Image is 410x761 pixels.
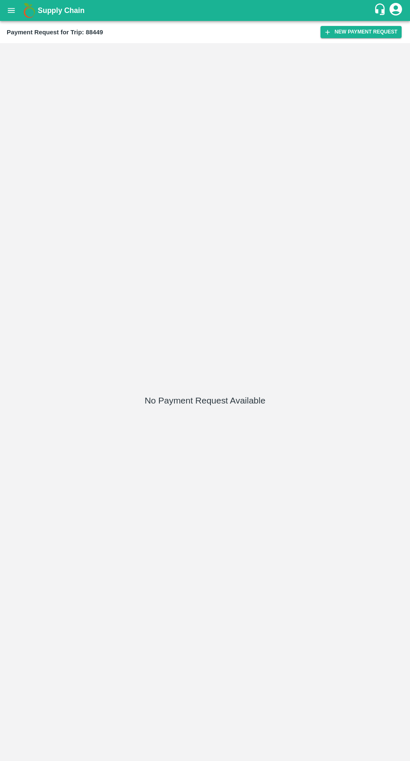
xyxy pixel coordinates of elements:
[374,3,388,18] div: customer-support
[145,395,266,406] h5: No Payment Request Available
[388,2,403,19] div: account of current user
[21,2,38,19] img: logo
[38,6,85,15] b: Supply Chain
[38,5,374,16] a: Supply Chain
[320,26,402,38] button: New Payment Request
[2,1,21,20] button: open drawer
[7,29,103,36] b: Payment Request for Trip: 88449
